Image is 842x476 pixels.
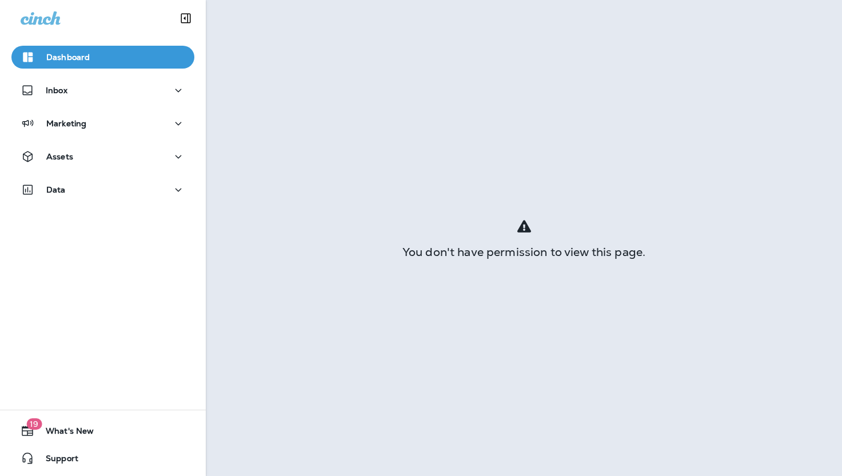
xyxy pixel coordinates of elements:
button: Dashboard [11,46,194,69]
span: What's New [34,426,94,440]
button: Marketing [11,112,194,135]
button: 19What's New [11,419,194,442]
span: 19 [26,418,42,430]
p: Assets [46,152,73,161]
p: Data [46,185,66,194]
div: You don't have permission to view this page. [206,247,842,257]
button: Support [11,447,194,470]
button: Collapse Sidebar [170,7,202,30]
p: Marketing [46,119,86,128]
span: Support [34,454,78,467]
button: Assets [11,145,194,168]
p: Dashboard [46,53,90,62]
button: Inbox [11,79,194,102]
p: Inbox [46,86,67,95]
button: Data [11,178,194,201]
